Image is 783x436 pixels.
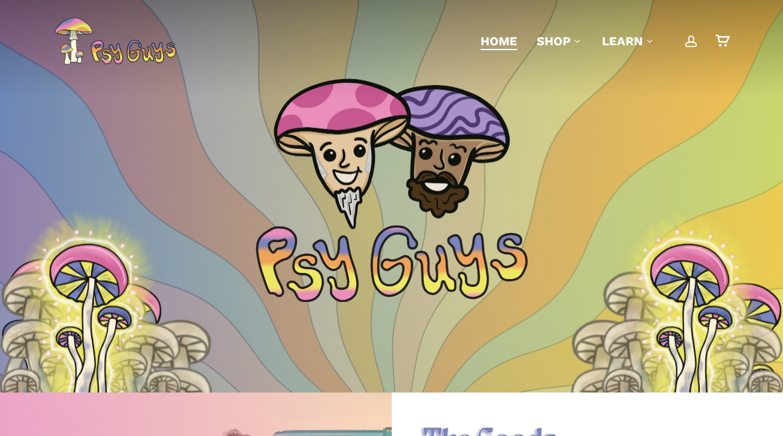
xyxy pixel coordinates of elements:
[256,225,528,302] img: Psychedelic PsyGuys Text Logo
[602,33,655,50] a: Learn
[616,206,767,423] img: Colorful psychedelic mushrooms with pink, blue, and yellow patterns on a glowing yellow background.
[537,34,570,48] span: Shop
[271,63,513,244] img: PsyGuys Heads Logo
[602,34,643,48] span: Learn
[54,17,176,65] img: PsyGuys
[16,206,167,423] img: Colorful psychedelic mushrooms with pink, blue, and yellow patterns on a glowing yellow background.
[481,33,517,50] a: Home
[481,34,517,48] span: Home
[537,33,583,50] a: Shop
[602,223,783,409] img: Illustration of a cluster of tall mushrooms with light caps and dark gills, viewed from below.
